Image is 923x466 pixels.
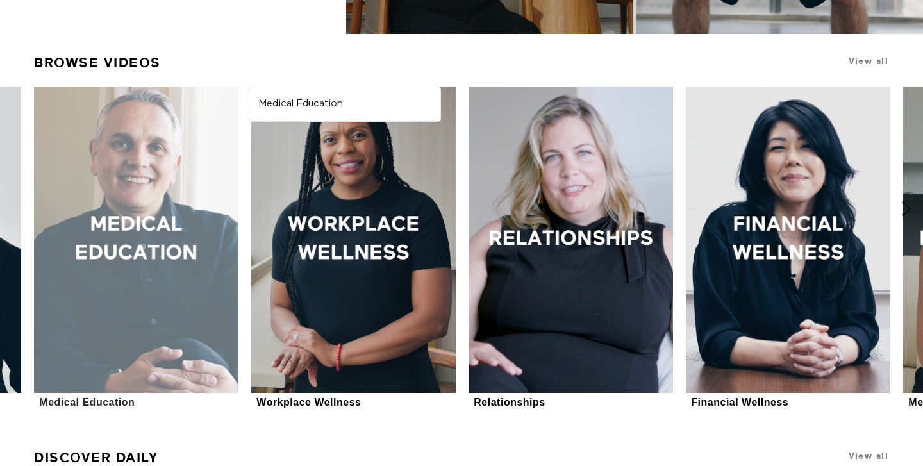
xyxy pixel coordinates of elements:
a: RelationshipsRelationships [469,87,673,410]
div: Relationships [474,396,545,408]
strong: Medical Education [259,99,343,109]
div: Financial Wellness [691,396,788,408]
a: Financial WellnessFinancial Wellness [686,87,890,410]
a: View all [849,451,888,461]
a: Browse Videos [34,49,161,76]
a: Workplace WellnessWorkplace Wellness [251,87,456,410]
div: Medical Education [39,396,135,408]
div: Workplace Wellness [256,396,361,408]
a: View all [849,56,888,66]
a: Medical EducationMedical Education [34,87,238,410]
